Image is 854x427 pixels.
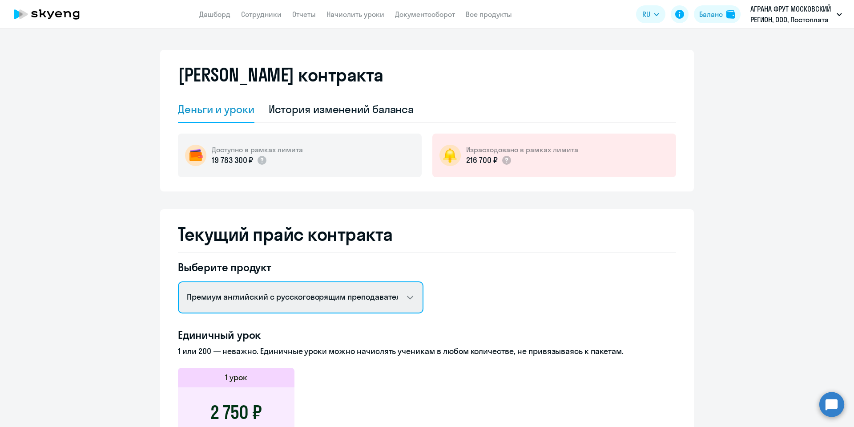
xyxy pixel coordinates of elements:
p: АГРАНА ФРУТ МОСКОВСКИЙ РЕГИОН, ООО, Постоплата [750,4,833,25]
button: RU [636,5,665,23]
a: Все продукты [466,10,512,19]
img: bell-circle.png [439,145,461,166]
a: Начислить уроки [326,10,384,19]
a: Сотрудники [241,10,282,19]
p: 1 или 200 — неважно. Единичные уроки можно начислять ученикам в любом количестве, не привязываясь... [178,346,676,357]
img: balance [726,10,735,19]
a: Документооборот [395,10,455,19]
a: Дашборд [199,10,230,19]
h5: Доступно в рамках лимита [212,145,303,155]
h5: 1 урок [225,372,247,383]
p: 216 700 ₽ [466,155,498,166]
div: Баланс [699,9,723,20]
h2: Текущий прайс контракта [178,224,676,245]
button: АГРАНА ФРУТ МОСКОВСКИЙ РЕГИОН, ООО, Постоплата [746,4,846,25]
div: Деньги и уроки [178,102,254,116]
h5: Израсходовано в рамках лимита [466,145,578,155]
h2: [PERSON_NAME] контракта [178,64,383,85]
p: 19 783 300 ₽ [212,155,253,166]
button: Балансbalance [694,5,741,23]
div: История изменений баланса [269,102,414,116]
img: wallet-circle.png [185,145,206,166]
a: Отчеты [292,10,316,19]
h4: Единичный урок [178,328,676,342]
h3: 2 750 ₽ [210,402,262,423]
h4: Выберите продукт [178,260,423,274]
span: RU [642,9,650,20]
